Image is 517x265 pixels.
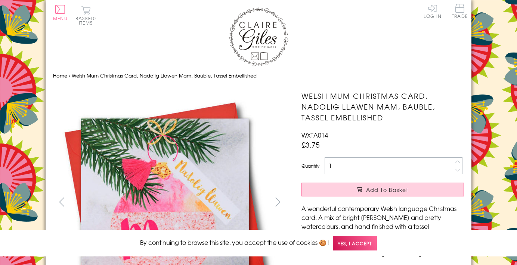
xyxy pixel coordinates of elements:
[53,5,68,20] button: Menu
[69,72,70,79] span: ›
[53,72,67,79] a: Home
[301,139,320,150] span: £3.75
[301,183,464,196] button: Add to Basket
[229,7,288,66] img: Claire Giles Greetings Cards
[270,193,287,210] button: next
[301,91,464,123] h1: Welsh Mum Christmas Card, Nadolig Llawen Mam, Bauble, Tassel Embellished
[333,236,377,250] span: Yes, I accept
[366,186,409,193] span: Add to Basket
[53,68,464,83] nav: breadcrumbs
[452,4,468,20] a: Trade
[72,72,257,79] span: Welsh Mum Christmas Card, Nadolig Llawen Mam, Bauble, Tassel Embellished
[452,4,468,18] span: Trade
[424,4,442,18] a: Log In
[53,15,68,22] span: Menu
[301,130,328,139] span: WXTA014
[301,163,319,169] label: Quantity
[53,193,70,210] button: prev
[75,6,96,25] button: Basket0 items
[301,204,464,258] p: A wonderful contemporary Welsh language Christmas card. A mix of bright [PERSON_NAME] and pretty ...
[79,15,96,26] span: 0 items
